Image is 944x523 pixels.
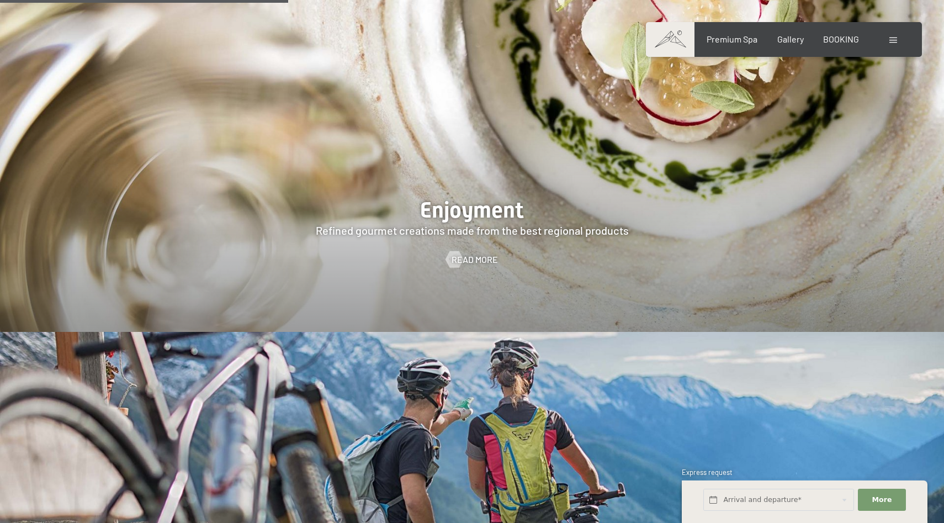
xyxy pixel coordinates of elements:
a: Read more [446,253,498,266]
span: More [872,495,892,505]
span: Express request [682,468,733,477]
a: Gallery [777,34,804,44]
button: More [858,489,905,511]
a: BOOKING [823,34,859,44]
span: Read more [452,253,498,266]
a: Premium Spa [707,34,757,44]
